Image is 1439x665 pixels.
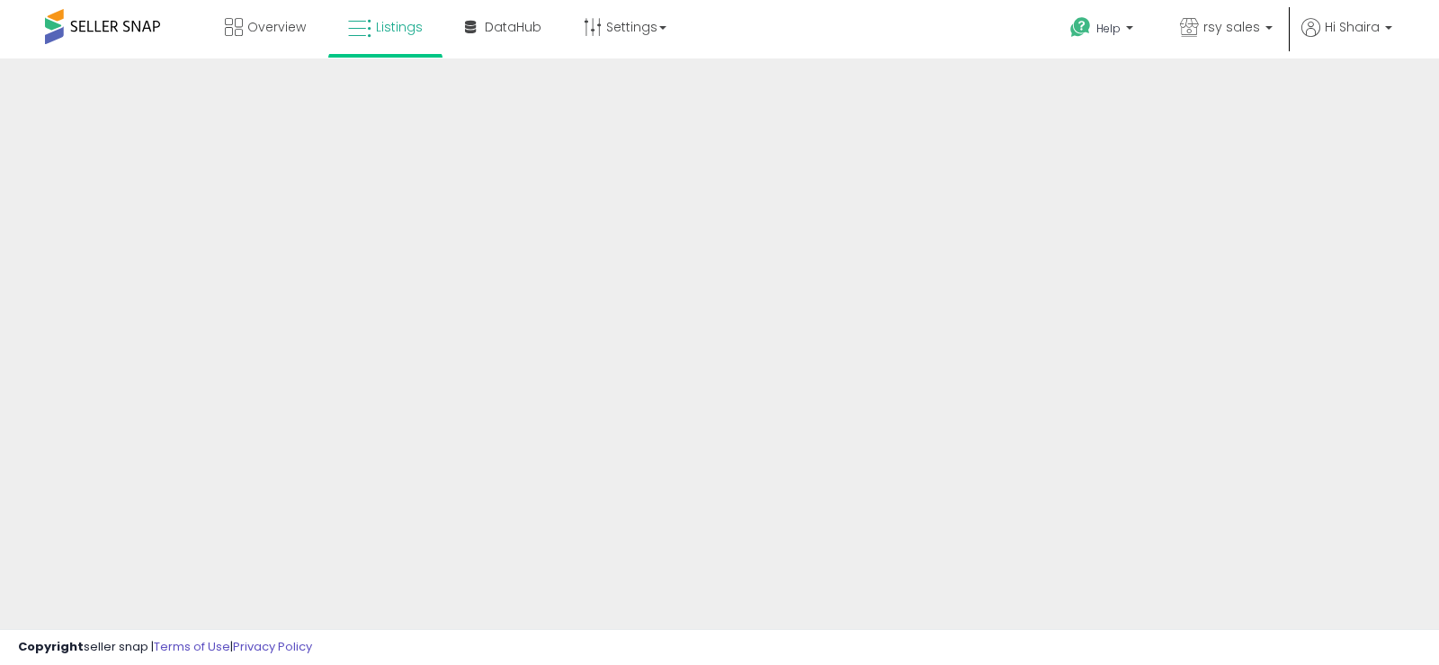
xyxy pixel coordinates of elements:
strong: Copyright [18,638,84,655]
span: Listings [376,18,423,36]
a: Hi Shaira [1301,18,1392,58]
span: Help [1096,21,1121,36]
div: seller snap | | [18,639,312,656]
span: DataHub [485,18,541,36]
span: Hi Shaira [1325,18,1380,36]
span: Overview [247,18,306,36]
a: Privacy Policy [233,638,312,655]
a: Terms of Use [154,638,230,655]
i: Get Help [1069,16,1092,39]
a: Help [1056,3,1151,58]
span: rsy sales [1203,18,1260,36]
